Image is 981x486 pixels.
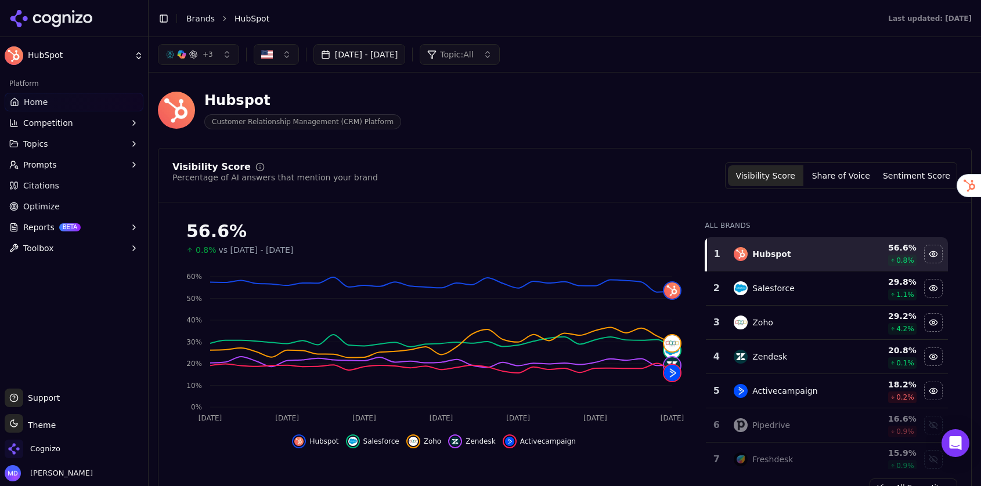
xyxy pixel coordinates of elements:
[294,437,304,446] img: hubspot
[896,461,914,470] span: 0.9 %
[196,244,217,256] span: 0.8%
[854,310,917,322] div: 29.2 %
[5,74,143,93] div: Platform
[706,443,948,477] tr: 7freshdeskFreshdesk15.9%0.9%Show freshdesk data
[854,276,917,288] div: 29.8 %
[186,382,202,390] tspan: 10%
[734,247,748,261] img: hubspot
[186,13,865,24] nav: breadcrumb
[896,256,914,265] span: 0.8 %
[430,414,453,422] tspan: [DATE]
[448,434,495,448] button: Hide zendesk data
[309,437,338,446] span: Hubspot
[5,239,143,257] button: Toolbox
[199,414,222,422] tspan: [DATE]
[406,434,442,448] button: Hide zoho data
[203,50,213,59] span: + 3
[5,135,143,153] button: Topics
[275,414,299,422] tspan: [DATE]
[752,385,817,397] div: Activecampaign
[5,218,143,237] button: ReportsBETA
[466,437,495,446] span: Zendesk
[854,379,917,390] div: 18.2 %
[924,245,943,263] button: Hide hubspot data
[664,282,680,299] img: hubspot
[710,418,722,432] div: 6
[706,237,948,271] tr: 1hubspotHubspot56.6%0.8%Hide hubspot data
[186,360,202,368] tspan: 20%
[292,434,338,448] button: Hide hubspot data
[450,437,460,446] img: zendesk
[352,414,376,422] tspan: [DATE]
[924,347,943,366] button: Hide zendesk data
[26,468,93,478] span: [PERSON_NAME]
[752,248,791,260] div: Hubspot
[5,155,143,174] button: Prompts
[23,222,55,233] span: Reports
[23,420,56,430] span: Theme
[23,180,59,191] span: Citations
[204,91,401,110] div: Hubspot
[313,44,406,65] button: [DATE] - [DATE]
[5,46,23,65] img: HubSpot
[888,14,972,23] div: Last updated: [DATE]
[706,306,948,340] tr: 3zohoZoho29.2%4.2%Hide zoho data
[172,172,378,183] div: Percentage of AI answers that mention your brand
[186,316,202,324] tspan: 40%
[204,114,401,129] span: Customer Relationship Management (CRM) Platform
[710,350,722,364] div: 4
[5,465,93,481] button: Open user button
[28,50,129,61] span: HubSpot
[172,162,251,172] div: Visibility Score
[734,315,748,329] img: zoho
[896,427,914,436] span: 0.9 %
[23,117,73,129] span: Competition
[706,340,948,374] tr: 4zendeskZendesk20.8%0.1%Hide zendesk data
[348,437,358,446] img: salesforce
[440,49,473,60] span: Topic: All
[5,114,143,132] button: Competition
[503,434,576,448] button: Hide activecampaign data
[219,244,294,256] span: vs [DATE] - [DATE]
[710,315,722,329] div: 3
[734,418,748,432] img: pipedrive
[924,279,943,298] button: Hide salesforce data
[5,465,21,481] img: Melissa Dowd
[186,221,681,242] div: 56.6%
[706,374,948,408] tr: 5activecampaignActivecampaign18.2%0.2%Hide activecampaign data
[24,96,48,108] span: Home
[710,384,722,398] div: 5
[186,273,202,281] tspan: 60%
[712,247,722,261] div: 1
[854,344,917,356] div: 20.8 %
[924,382,943,400] button: Hide activecampaign data
[752,282,795,294] div: Salesforce
[23,242,54,254] span: Toolbox
[896,324,914,333] span: 4.2 %
[664,365,680,381] img: activecampaign
[734,384,748,398] img: activecampaign
[520,437,576,446] span: Activecampaign
[664,335,680,351] img: zoho
[346,434,399,448] button: Hide salesforce data
[896,290,914,299] span: 1.1 %
[710,281,722,295] div: 2
[854,242,917,253] div: 56.6 %
[5,440,60,458] button: Open organization switcher
[506,414,530,422] tspan: [DATE]
[661,414,684,422] tspan: [DATE]
[23,392,60,404] span: Support
[879,165,954,186] button: Sentiment Score
[710,452,722,466] div: 7
[854,413,917,425] div: 16.6 %
[583,414,607,422] tspan: [DATE]
[5,93,143,111] a: Home
[23,138,48,150] span: Topics
[734,281,748,295] img: salesforce
[409,437,418,446] img: zoho
[942,429,969,457] div: Open Intercom Messenger
[23,159,57,171] span: Prompts
[59,223,81,231] span: BETA
[424,437,442,446] span: Zoho
[752,419,790,431] div: Pipedrive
